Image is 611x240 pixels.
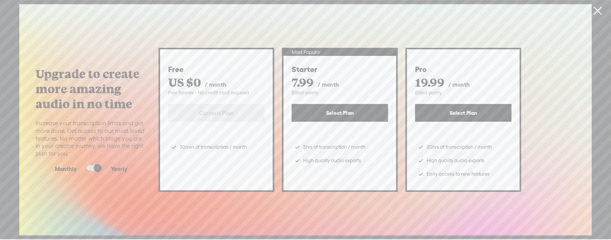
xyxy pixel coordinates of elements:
label: Upgrade to create more amazing audio in no time [35,66,147,111]
button: Select Plan [292,104,388,122]
div: Starter [292,65,388,74]
span: / month [205,81,226,88]
div: Free [168,65,265,74]
span: Monthly [55,165,77,173]
div: Pro [415,65,511,74]
div: Billed yearly [292,90,388,96]
span: 20hrs of transcription / month [427,141,492,153]
span: Yearly [111,165,127,173]
div: Free forever - No credit card required [168,90,265,96]
span: Early access to new features [427,168,489,180]
span: 5hrs of transcription / month [303,141,365,153]
span: 7.99 [292,74,314,90]
div: Most Popular [284,49,396,56]
span: 30min of transcription / month [180,141,247,153]
label: Current Plan [168,104,265,122]
span: US $0 [168,74,201,90]
span: Increase your transcription limits and get more done. Get access to our most loved features. No m... [35,119,147,157]
span: / month [317,81,339,88]
span: High quality audio exports [427,155,484,166]
button: Select Plan [415,104,511,122]
span: High quality audio exports [303,155,361,166]
div: Billed yearly [415,90,511,96]
span: 19.99 [415,74,444,90]
span: / month [448,81,470,88]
